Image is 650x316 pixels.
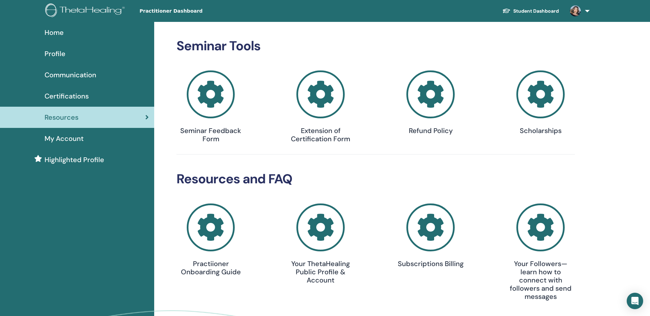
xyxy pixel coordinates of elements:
img: default.jpg [570,5,581,16]
h4: Your ThetaHealing Public Profile & Account [286,260,355,284]
h2: Seminar Tools [176,38,575,54]
a: Your Followers—learn how to connect with followers and send messages [506,203,575,301]
span: Practitioner Dashboard [139,8,242,15]
img: logo.png [45,3,127,19]
h4: Subscriptions Billing [396,260,465,268]
h2: Resources and FAQ [176,171,575,187]
div: Open Intercom Messenger [627,293,643,309]
h4: Seminar Feedback Form [176,127,245,143]
a: Your ThetaHealing Public Profile & Account [286,203,355,285]
span: My Account [45,133,84,144]
a: Subscriptions Billing [396,203,465,268]
a: Scholarships [506,70,575,135]
span: Certifications [45,91,89,101]
span: Profile [45,49,65,59]
a: Student Dashboard [497,5,564,17]
a: Refund Policy [396,70,465,135]
a: Seminar Feedback Form [176,70,245,143]
h4: Extension of Certification Form [286,127,355,143]
h4: Practiioner Onboarding Guide [176,260,245,276]
a: Extension of Certification Form [286,70,355,143]
h4: Your Followers—learn how to connect with followers and send messages [506,260,575,301]
h4: Scholarships [506,127,575,135]
span: Highlighted Profile [45,155,104,165]
span: Home [45,27,64,38]
img: graduation-cap-white.svg [502,8,511,14]
h4: Refund Policy [396,127,465,135]
a: Practiioner Onboarding Guide [176,203,245,276]
span: Communication [45,70,96,80]
span: Resources [45,112,78,122]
